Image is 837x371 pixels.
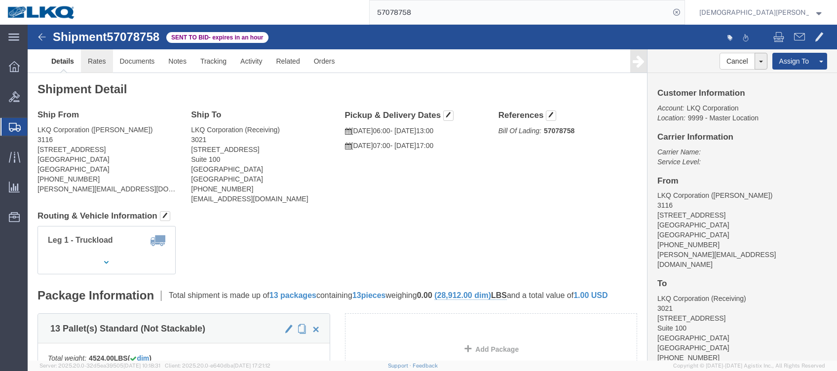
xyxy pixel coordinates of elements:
[39,363,160,369] span: Server: 2025.20.0-32d5ea39505
[165,363,270,369] span: Client: 2025.20.0-e640dba
[413,363,438,369] a: Feedback
[370,0,670,24] input: Search for shipment number, reference number
[388,363,413,369] a: Support
[699,6,823,18] button: [DEMOGRAPHIC_DATA][PERSON_NAME]
[7,5,76,20] img: logo
[673,362,825,370] span: Copyright © [DATE]-[DATE] Agistix Inc., All Rights Reserved
[699,7,809,18] span: Kristen Lund
[28,25,837,361] iframe: FS Legacy Container
[233,363,270,369] span: [DATE] 17:21:12
[123,363,160,369] span: [DATE] 10:18:31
